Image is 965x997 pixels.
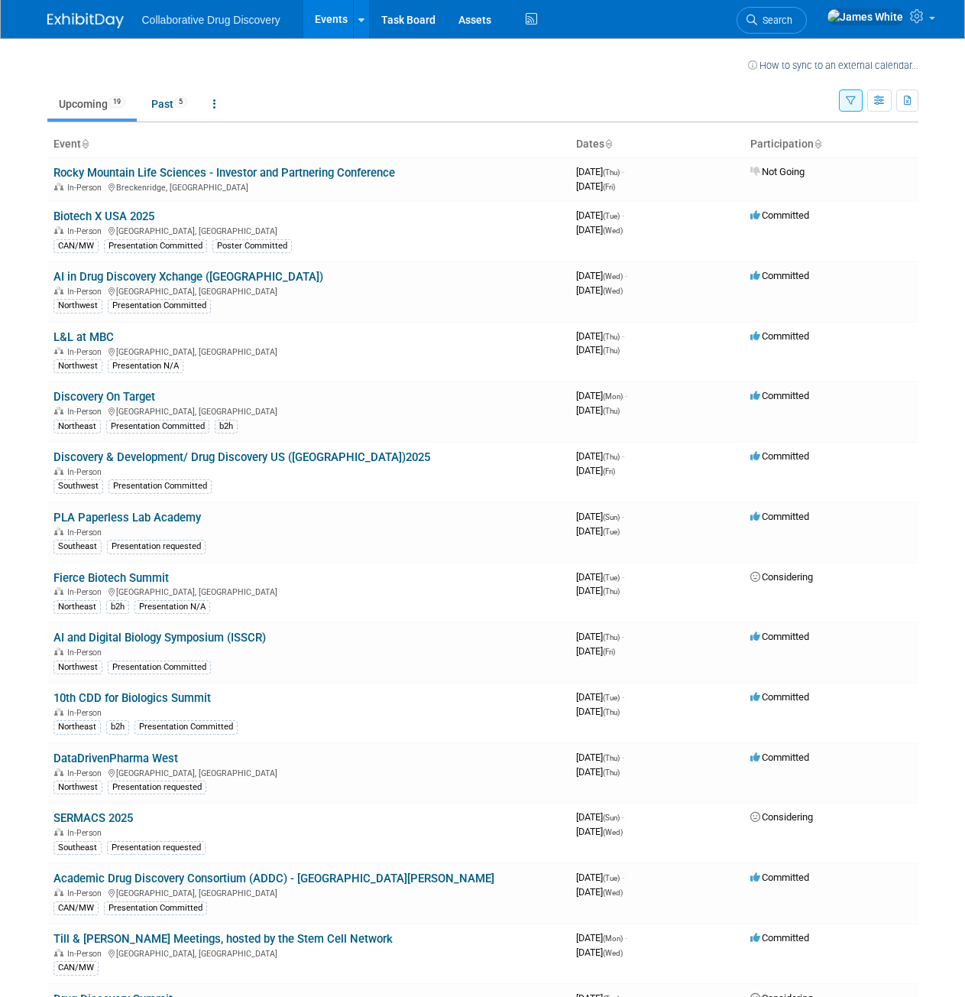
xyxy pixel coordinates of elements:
span: In-Person [67,648,106,658]
img: In-Person Event [54,648,63,655]
div: CAN/MW [53,901,99,915]
a: Rocky Mountain Life Sciences - Investor and Partnering Conference [53,166,395,180]
span: [DATE] [576,706,620,717]
div: [GEOGRAPHIC_DATA], [GEOGRAPHIC_DATA] [53,886,564,898]
span: (Thu) [603,633,620,641]
div: Presentation Committed [104,901,207,915]
a: PLA Paperless Lab Academy [53,511,201,524]
div: Northwest [53,299,102,313]
span: (Thu) [603,346,620,355]
a: DataDrivenPharma West [53,752,178,765]
span: - [622,166,624,177]
div: [GEOGRAPHIC_DATA], [GEOGRAPHIC_DATA] [53,284,564,297]
span: In-Person [67,226,106,236]
a: Search [737,7,807,34]
div: Poster Committed [212,239,292,253]
span: (Thu) [603,168,620,177]
div: Northwest [53,661,102,674]
span: [DATE] [576,450,624,462]
span: [DATE] [576,330,624,342]
div: CAN/MW [53,961,99,975]
span: Committed [750,932,809,943]
span: (Wed) [603,888,623,897]
span: (Fri) [603,183,615,191]
div: Presentation requested [108,781,206,794]
span: - [622,511,624,522]
div: Southeast [53,540,102,554]
a: SERMACS 2025 [53,811,133,825]
span: In-Person [67,347,106,357]
span: - [622,209,624,221]
span: [DATE] [576,404,620,416]
span: (Fri) [603,467,615,476]
span: Committed [750,631,809,642]
span: (Wed) [603,226,623,235]
a: Discovery & Development/ Drug Discovery US ([GEOGRAPHIC_DATA])2025 [53,450,430,464]
span: - [622,691,624,703]
div: Presentation Committed [134,720,238,734]
span: (Tue) [603,528,620,536]
span: [DATE] [576,691,624,703]
span: In-Person [67,768,106,778]
div: Presentation requested [107,841,206,855]
span: [DATE] [576,826,623,837]
a: AI and Digital Biology Symposium (ISSCR) [53,631,266,645]
span: - [622,330,624,342]
span: Considering [750,571,813,583]
span: Committed [750,330,809,342]
div: [GEOGRAPHIC_DATA], [GEOGRAPHIC_DATA] [53,585,564,597]
span: In-Person [67,528,106,537]
div: Northeast [53,720,101,734]
div: Presentation Committed [104,239,207,253]
span: [DATE] [576,465,615,476]
img: In-Person Event [54,888,63,896]
span: In-Person [67,828,106,838]
span: Search [757,15,792,26]
a: AI in Drug Discovery Xchange ([GEOGRAPHIC_DATA]) [53,270,323,284]
span: (Thu) [603,453,620,461]
span: [DATE] [576,270,627,281]
a: Biotech X USA 2025 [53,209,154,223]
a: Discovery On Target [53,390,155,404]
span: (Thu) [603,754,620,762]
span: - [625,270,627,281]
span: 5 [174,96,187,108]
span: Committed [750,390,809,401]
span: - [622,811,624,823]
span: [DATE] [576,752,624,763]
div: [GEOGRAPHIC_DATA], [GEOGRAPHIC_DATA] [53,766,564,778]
span: [DATE] [576,571,624,583]
div: Southeast [53,841,102,855]
a: Sort by Event Name [81,138,89,150]
a: Past5 [140,89,199,119]
div: [GEOGRAPHIC_DATA], [GEOGRAPHIC_DATA] [53,947,564,959]
span: (Tue) [603,573,620,582]
span: In-Person [67,467,106,477]
div: Northeast [53,420,101,434]
div: Presentation Committed [108,299,211,313]
span: (Tue) [603,693,620,702]
a: Academic Drug Discovery Consortium (ADDC) - [GEOGRAPHIC_DATA][PERSON_NAME] [53,872,494,885]
div: CAN/MW [53,239,99,253]
span: Committed [750,691,809,703]
img: In-Person Event [54,949,63,956]
a: Upcoming19 [47,89,137,119]
span: (Sun) [603,513,620,521]
img: ExhibitDay [47,13,124,28]
span: (Tue) [603,212,620,220]
a: L&L at MBC [53,330,114,344]
span: Committed [750,752,809,763]
div: Presentation requested [107,540,206,554]
div: Presentation N/A [134,600,210,614]
img: In-Person Event [54,407,63,414]
span: (Thu) [603,333,620,341]
img: In-Person Event [54,287,63,294]
span: (Wed) [603,272,623,281]
span: - [622,571,624,583]
span: In-Person [67,287,106,297]
span: Committed [750,209,809,221]
span: [DATE] [576,344,620,356]
span: - [625,932,627,943]
a: Till & [PERSON_NAME] Meetings, hosted by the Stem Cell Network [53,932,393,946]
th: Participation [744,132,918,158]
